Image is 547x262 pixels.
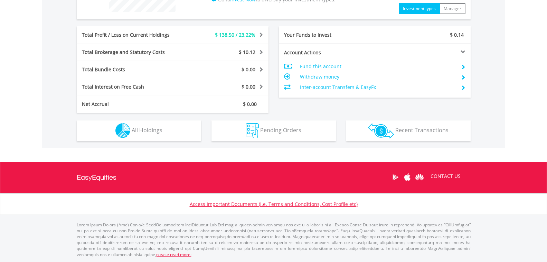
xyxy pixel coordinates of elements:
[450,31,464,38] span: $ 0.14
[77,222,471,258] p: Lorem Ipsum Dolors (Ame) Con a/e SeddOeiusmod tem InciDiduntut Lab Etd mag aliquaen admin veniamq...
[243,101,257,107] span: $ 0.00
[77,66,189,73] div: Total Bundle Costs
[300,61,455,72] td: Fund this account
[190,201,358,207] a: Access Important Documents (i.e. Terms and Conditions, Cost Profile etc)
[279,49,375,56] div: Account Actions
[239,49,255,55] span: $ 10.12
[402,166,414,188] a: Apple
[414,166,426,188] a: Huawei
[246,123,259,138] img: pending_instructions-wht.png
[211,120,336,141] button: Pending Orders
[260,126,301,134] span: Pending Orders
[242,66,255,73] span: $ 0.00
[156,252,191,258] a: please read more:
[77,49,189,56] div: Total Brokerage and Statutory Costs
[440,3,465,14] button: Manager
[399,3,440,14] button: Investment types
[300,72,455,82] td: Withdraw money
[77,83,189,90] div: Total Interest on Free Cash
[346,120,471,141] button: Recent Transactions
[77,162,116,193] a: EasyEquities
[368,123,394,138] img: transactions-zar-wht.png
[132,126,162,134] span: All Holdings
[215,31,255,38] span: $ 138.50 / 23.22%
[77,31,189,38] div: Total Profit / Loss on Current Holdings
[279,31,375,38] div: Your Funds to Invest
[115,123,130,138] img: holdings-wht.png
[426,166,465,186] a: CONTACT US
[77,101,189,108] div: Net Accrual
[242,83,255,90] span: $ 0.00
[300,82,455,92] td: Inter-account Transfers & EasyFx
[77,120,201,141] button: All Holdings
[395,126,449,134] span: Recent Transactions
[389,166,402,188] a: Google Play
